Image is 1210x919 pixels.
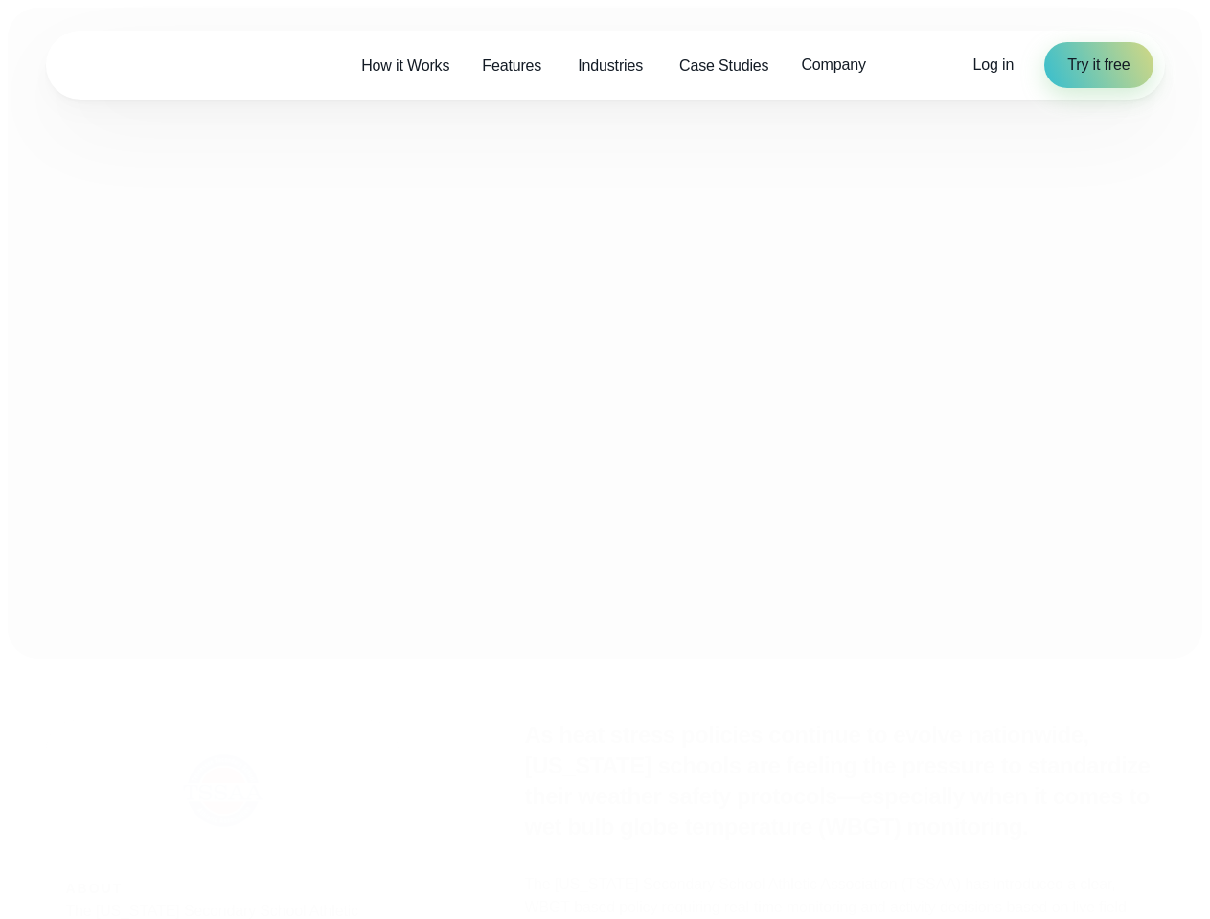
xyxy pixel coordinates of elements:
[679,55,768,78] span: Case Studies
[973,56,1015,73] span: Log in
[973,54,1015,77] a: Log in
[361,55,449,78] span: How it Works
[801,54,865,77] span: Company
[345,46,466,85] a: How it Works
[1067,54,1130,77] span: Try it free
[1044,42,1153,88] a: Try it free
[482,55,541,78] span: Features
[663,46,785,85] a: Case Studies
[578,55,643,78] span: Industries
